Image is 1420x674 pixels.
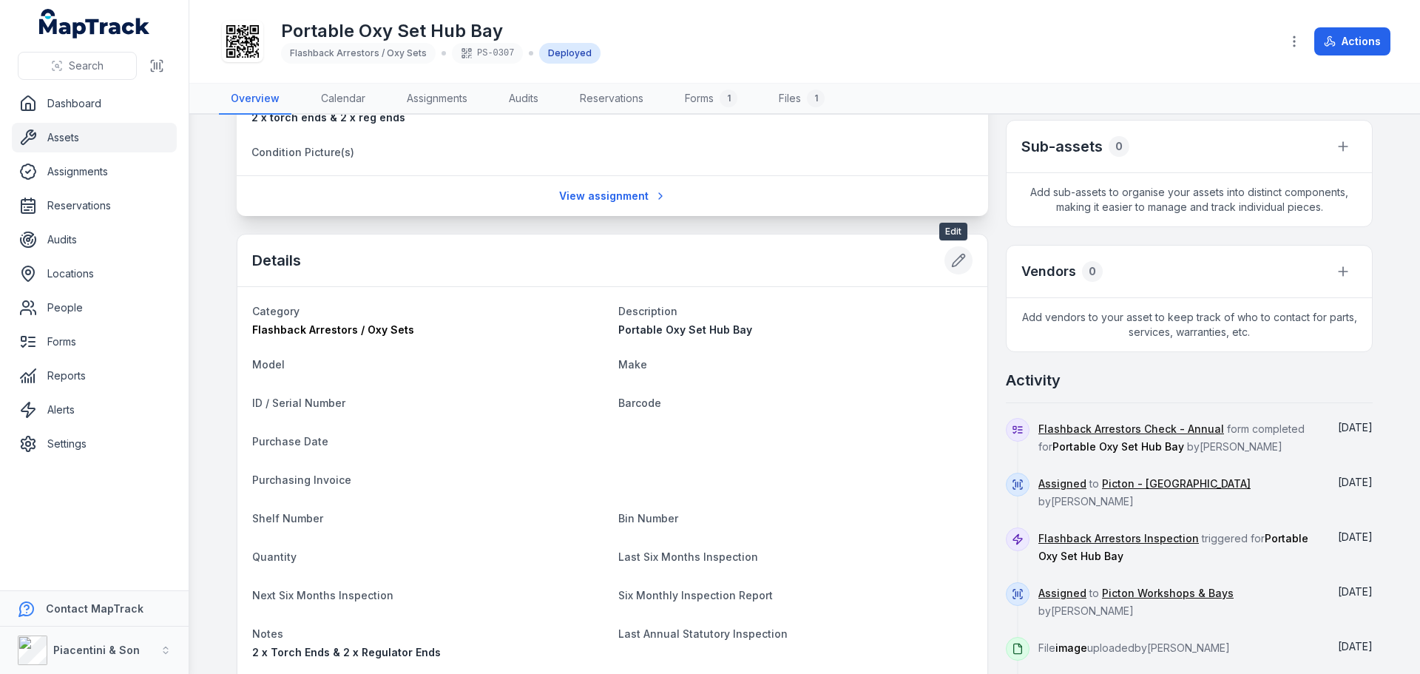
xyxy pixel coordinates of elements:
[1038,476,1086,491] a: Assigned
[12,191,177,220] a: Reservations
[807,90,825,107] div: 1
[252,358,285,371] span: Model
[1102,476,1251,491] a: Picton - [GEOGRAPHIC_DATA]
[12,361,177,391] a: Reports
[252,550,297,563] span: Quantity
[53,644,140,656] strong: Piacentini & Son
[290,47,427,58] span: Flashback Arrestors / Oxy Sets
[1038,586,1086,601] a: Assigned
[568,84,655,115] a: Reservations
[1338,530,1373,543] span: [DATE]
[618,512,678,525] span: Bin Number
[1102,586,1234,601] a: Picton Workshops & Bays
[252,323,414,336] span: Flashback Arrestors / Oxy Sets
[252,646,441,658] span: 2 x Torch Ends & 2 x Regulator Ends
[939,223,967,240] span: Edit
[1338,421,1373,434] span: [DATE]
[618,397,661,409] span: Barcode
[1338,640,1373,653] time: 22/07/2025, 3:47:13 pm
[1007,173,1372,226] span: Add sub-assets to organise your assets into distinct components, making it easier to manage and t...
[251,146,354,158] span: Condition Picture(s)
[12,293,177,323] a: People
[618,358,647,371] span: Make
[18,52,137,80] button: Search
[1021,136,1103,157] h2: Sub-assets
[252,397,345,409] span: ID / Serial Number
[309,84,377,115] a: Calendar
[1006,370,1061,391] h2: Activity
[12,123,177,152] a: Assets
[1338,476,1373,488] span: [DATE]
[12,225,177,255] a: Audits
[673,84,749,115] a: Forms1
[1338,476,1373,488] time: 23/07/2025, 6:41:01 am
[1038,641,1230,654] span: File uploaded by [PERSON_NAME]
[252,589,393,601] span: Next Six Months Inspection
[395,84,479,115] a: Assignments
[46,602,143,615] strong: Contact MapTrack
[251,111,405,124] span: 2 x torch ends & 2 x reg ends
[618,589,773,601] span: Six Monthly Inspection Report
[720,90,737,107] div: 1
[1038,587,1234,617] span: to by [PERSON_NAME]
[12,259,177,289] a: Locations
[1314,27,1390,55] button: Actions
[1038,531,1199,546] a: Flashback Arrestors Inspection
[550,182,676,210] a: View assignment
[12,327,177,357] a: Forms
[281,19,601,43] h1: Portable Oxy Set Hub Bay
[39,9,150,38] a: MapTrack
[219,84,291,115] a: Overview
[12,429,177,459] a: Settings
[252,435,328,448] span: Purchase Date
[1109,136,1129,157] div: 0
[618,550,758,563] span: Last Six Months Inspection
[452,43,523,64] div: PS-0307
[1082,261,1103,282] div: 0
[12,89,177,118] a: Dashboard
[1338,640,1373,653] span: [DATE]
[1038,477,1251,508] span: to by [PERSON_NAME]
[539,43,601,64] div: Deployed
[69,58,104,73] span: Search
[618,323,752,336] span: Portable Oxy Set Hub Bay
[252,474,351,486] span: Purchasing Invoice
[1338,421,1373,434] time: 02/08/2025, 7:45:24 am
[1021,261,1076,282] h3: Vendors
[497,84,550,115] a: Audits
[618,627,788,640] span: Last Annual Statutory Inspection
[1038,532,1308,562] span: triggered for
[1052,440,1184,453] span: Portable Oxy Set Hub Bay
[1338,585,1373,598] span: [DATE]
[252,305,300,317] span: Category
[1055,641,1087,654] span: image
[252,512,323,525] span: Shelf Number
[252,627,283,640] span: Notes
[12,157,177,186] a: Assignments
[252,250,301,271] h2: Details
[1007,298,1372,351] span: Add vendors to your asset to keep track of who to contact for parts, services, warranties, etc.
[1038,422,1224,437] a: Flashback Arrestors Check - Annual
[12,395,177,425] a: Alerts
[618,305,677,317] span: Description
[767,84,836,115] a: Files1
[1338,585,1373,598] time: 22/07/2025, 3:54:35 pm
[1038,422,1305,453] span: form completed for by [PERSON_NAME]
[1338,530,1373,543] time: 22/07/2025, 4:00:00 pm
